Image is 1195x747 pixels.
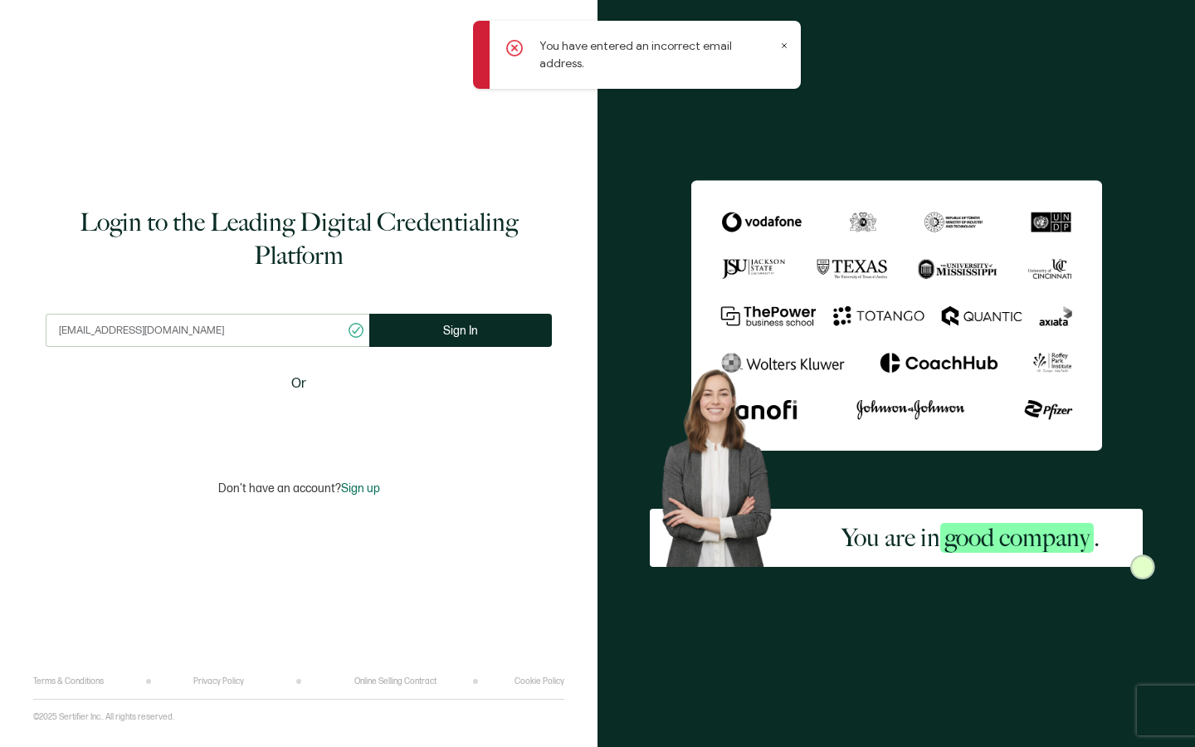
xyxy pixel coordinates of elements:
button: Sign In [369,314,552,347]
h2: You are in . [841,521,1100,554]
ion-icon: checkmark circle outline [347,321,365,339]
a: Online Selling Contract [354,676,437,686]
img: Sertifier Login - You are in <span class="strong-h">good company</span>. [691,180,1102,451]
img: Sertifier Login [1130,554,1155,579]
a: Cookie Policy [515,676,564,686]
span: good company [940,523,1094,553]
input: Enter your work email address [46,314,369,347]
a: Terms & Conditions [33,676,104,686]
iframe: Sign in with Google Button [195,405,402,442]
span: Sign In [443,325,478,337]
h1: Login to the Leading Digital Credentialing Platform [46,206,552,272]
p: You have entered an incorrect email address. [539,37,776,72]
img: Sertifier Login - You are in <span class="strong-h">good company</span>. Hero [650,359,797,567]
span: Or [291,373,306,394]
p: ©2025 Sertifier Inc.. All rights reserved. [33,712,174,722]
span: Sign up [341,481,380,496]
p: Don't have an account? [218,481,380,496]
a: Privacy Policy [193,676,244,686]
